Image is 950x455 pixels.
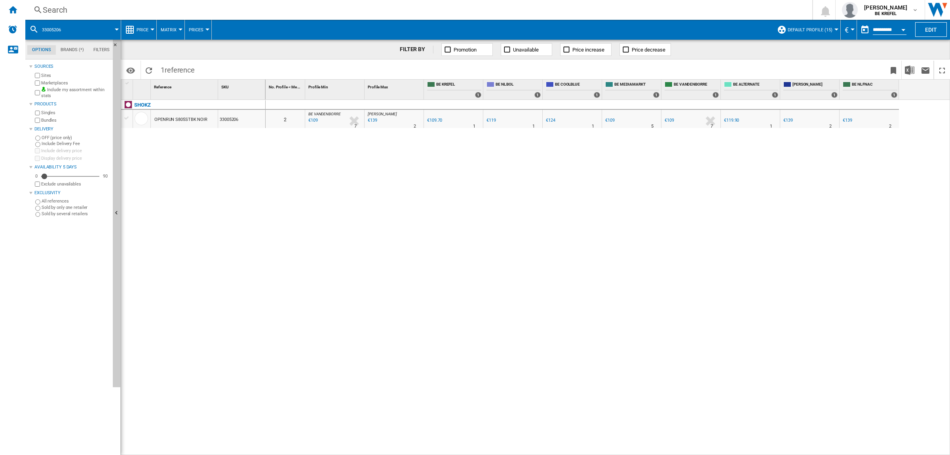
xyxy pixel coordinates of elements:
[485,117,496,124] div: €119
[724,118,739,123] div: €119.90
[269,85,296,89] span: No. Profile < Me
[125,20,152,40] div: Price
[792,82,838,88] span: [PERSON_NAME]
[665,118,674,123] div: €109
[546,118,555,123] div: €124
[35,111,40,116] input: Singles
[604,80,661,99] div: BE MEDIAMARKT 1 offers sold by BE MEDIAMARKT
[152,80,218,92] div: Reference Sort None
[308,85,328,89] span: Profile Min
[653,92,659,98] div: 1 offers sold by BE MEDIAMARKT
[154,111,207,129] div: OPENRUN S805STBK NOIR
[135,80,150,92] div: Sort None
[41,73,110,78] label: Sites
[35,156,40,161] input: Display delivery price
[772,92,778,98] div: 1 offers sold by BE ALTERNATE
[777,20,836,40] div: Default profile (15)
[27,45,56,55] md-tab-item: Options
[545,117,555,124] div: €124
[651,122,654,130] div: Delivery Time : 5 days
[619,43,671,56] button: Price decrease
[594,92,600,98] div: 1 offers sold by BE COOLBLUE
[426,117,442,124] div: €109.70
[218,110,265,128] div: 33005206
[42,198,110,204] label: All references
[783,118,793,123] div: €139
[441,43,493,56] button: Promotion
[663,117,674,124] div: €109
[829,122,832,130] div: Delivery Time : 2 days
[889,122,891,130] div: Delivery Time : 2 days
[267,80,305,92] div: Sort None
[35,118,40,123] input: Bundles
[29,20,117,40] div: 33005206
[42,27,61,32] span: 33005206
[473,122,475,130] div: Delivery Time : 1 day
[501,43,552,56] button: Unavailable
[89,45,114,55] md-tab-item: Filters
[35,199,40,205] input: All references
[35,148,40,153] input: Include delivery price
[604,117,615,124] div: €109
[35,136,40,141] input: OFF (price only)
[307,80,364,92] div: Profile Min Sort None
[905,65,914,75] img: excel-24x24.png
[56,45,89,55] md-tab-item: Brands (*)
[934,61,950,79] button: Maximize
[43,4,792,15] div: Search
[41,87,110,99] label: Include my assortment within stats
[592,122,594,130] div: Delivery Time : 1 day
[915,22,947,37] button: Edit
[782,80,839,99] div: [PERSON_NAME] 1 offers sold by LU HIFI
[864,4,907,11] span: [PERSON_NAME]
[918,61,933,79] button: Send this report by email
[141,61,157,79] button: Reload
[614,82,659,88] span: BE MEDIAMARKT
[221,85,229,89] span: SKU
[427,118,442,123] div: €109.70
[367,117,377,124] div: Last updated : Wednesday, 10 September 2025 14:39
[307,117,318,124] div: Last updated : Wednesday, 10 September 2025 10:21
[842,117,852,124] div: €139
[35,182,40,187] input: Display delivery price
[34,63,110,70] div: Sources
[712,92,719,98] div: 1 offers sold by BE VANDENBORRE
[42,141,110,147] label: Include Delivery Fee
[663,80,720,99] div: BE VANDENBORRE 1 offers sold by BE VANDENBORRE
[782,117,793,124] div: €139
[496,82,541,88] span: BE NL BOL
[454,47,477,53] span: Promotion
[41,87,46,92] img: mysite-bg-18x18.png
[220,80,265,92] div: Sort None
[885,61,901,79] button: Bookmark this report
[35,80,40,86] input: Marketplaces
[845,20,853,40] button: €
[189,20,207,40] button: Prices
[532,122,535,130] div: Delivery Time : 1 day
[42,211,110,217] label: Sold by several retailers
[400,46,433,54] div: FILTER BY
[842,2,858,18] img: profile.jpg
[42,20,69,40] button: 33005206
[41,110,110,116] label: Singles
[845,26,849,34] span: €
[266,110,305,128] div: 2
[308,112,341,116] span: BE VANDENBORRE
[831,92,838,98] div: 1 offers sold by LU HIFI
[189,27,203,32] span: Prices
[35,206,40,211] input: Sold by only one retailer
[41,117,110,123] label: Bundles
[572,47,604,53] span: Price increase
[267,80,305,92] div: No. Profile < Me Sort None
[841,20,857,40] md-menu: Currency
[35,88,40,98] input: Include my assortment within stats
[426,80,483,99] div: BE KREFEL 1 offers sold by BE KREFEL
[34,126,110,132] div: Delivery
[152,80,218,92] div: Sort None
[368,112,397,116] span: [PERSON_NAME]
[354,122,357,130] div: Delivery Time : 7 days
[35,142,40,147] input: Include Delivery Fee
[161,20,180,40] button: Matrix
[486,118,496,123] div: €119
